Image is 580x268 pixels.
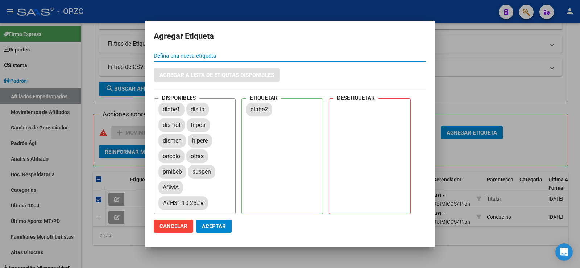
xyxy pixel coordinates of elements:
[186,103,209,116] mat-chip: dislip
[196,220,232,233] button: Aceptar
[246,103,272,116] mat-chip: diabe2
[158,181,183,194] mat-chip: ASMA
[158,165,186,179] mat-chip: pmibeb
[154,68,280,82] button: Agregar a lista de etiqutas disponibles
[246,93,281,103] h4: ETIQUETAR
[154,220,193,233] button: Cancelar
[159,72,274,78] span: Agregar a lista de etiqutas disponibles
[158,149,185,163] mat-chip: oncolo
[158,93,199,103] h4: DISPONIBLES
[158,103,185,116] mat-chip: diabe1
[158,134,186,148] mat-chip: dismen
[154,29,426,43] h2: Agregar Etiqueta
[158,118,185,132] mat-chip: dismot
[186,149,208,163] mat-chip: otras
[187,118,210,132] mat-chip: hipoti
[333,93,378,103] h4: DESETIQUETAR
[159,223,187,230] span: Cancelar
[188,165,215,179] mat-chip: suspen
[202,223,226,230] span: Aceptar
[158,196,208,210] mat-chip: ##H31-10-25##
[555,243,573,261] div: Open Intercom Messenger
[188,134,212,148] mat-chip: hipere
